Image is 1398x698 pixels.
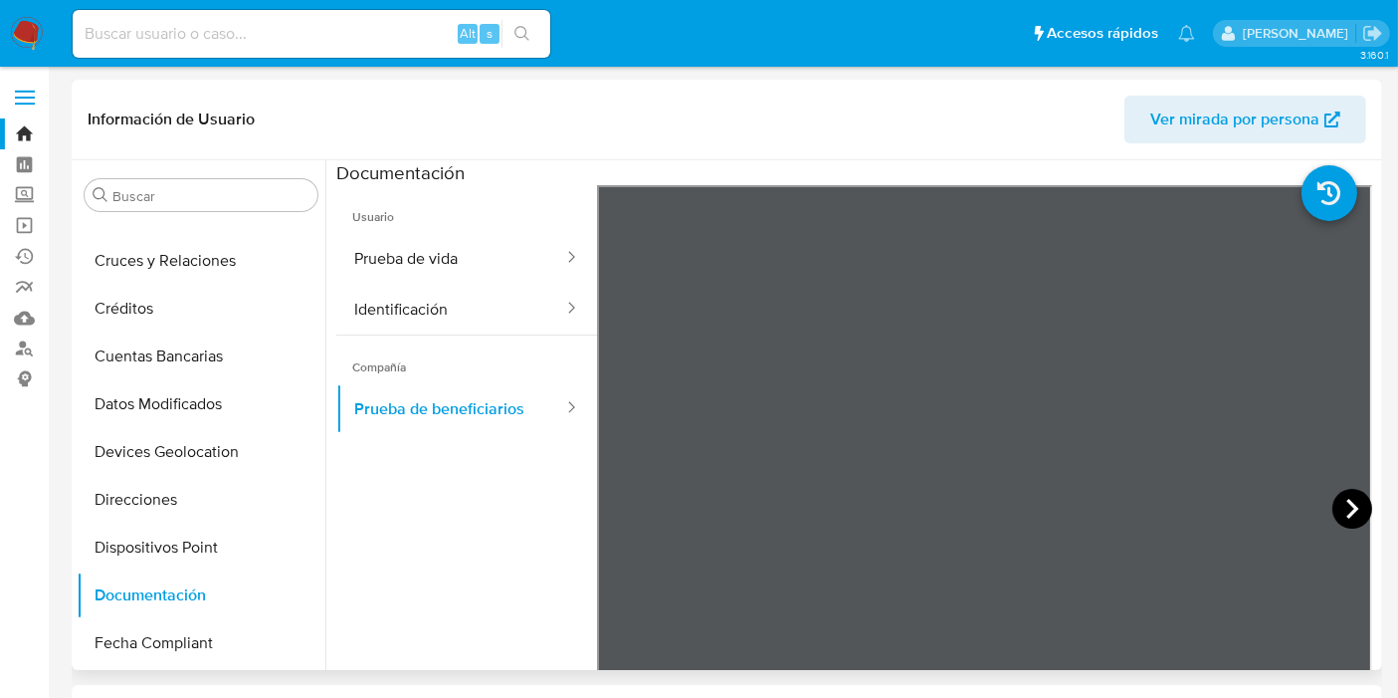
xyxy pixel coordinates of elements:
span: Alt [460,24,476,43]
button: Créditos [77,285,325,333]
button: Cruces y Relaciones [77,237,325,285]
span: Accesos rápidos [1047,23,1158,44]
button: Devices Geolocation [77,428,325,476]
button: Documentación [77,572,325,619]
button: Ver mirada por persona [1124,96,1366,143]
h1: Información de Usuario [88,110,255,129]
p: paloma.falcondesoto@mercadolibre.cl [1243,24,1355,43]
button: search-icon [501,20,542,48]
button: Fecha Compliant [77,619,325,667]
a: Notificaciones [1178,25,1195,42]
a: Salir [1362,23,1383,44]
span: s [487,24,493,43]
button: Buscar [93,187,108,203]
span: Ver mirada por persona [1150,96,1319,143]
button: Dispositivos Point [77,524,325,572]
button: Datos Modificados [77,380,325,428]
input: Buscar usuario o caso... [73,21,550,47]
button: Cuentas Bancarias [77,333,325,380]
input: Buscar [112,187,309,205]
button: Direcciones [77,476,325,524]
